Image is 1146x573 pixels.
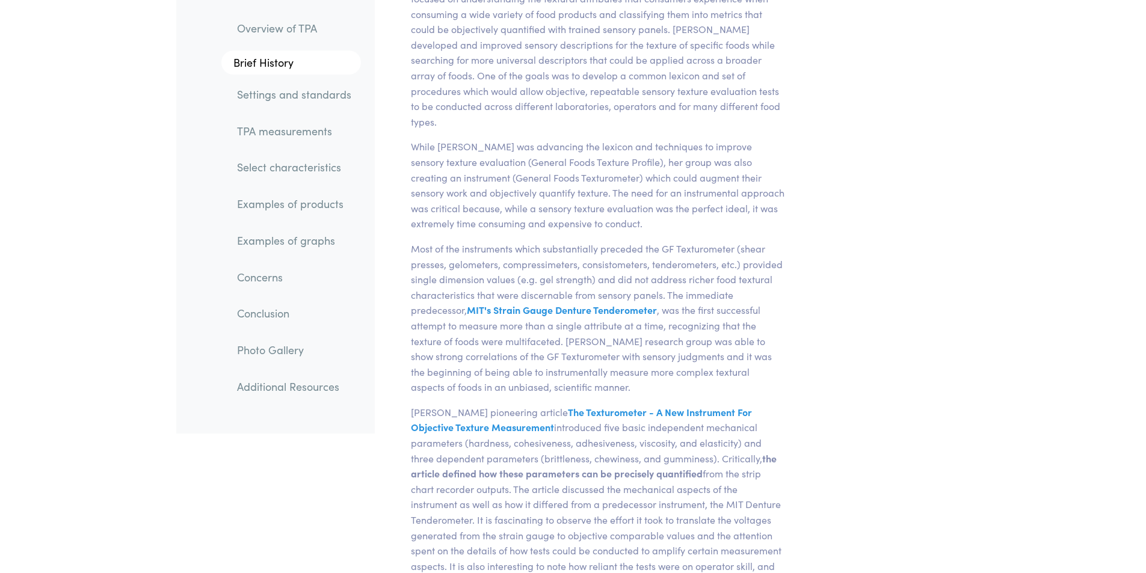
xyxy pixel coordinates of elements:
[227,336,361,364] a: Photo Gallery
[227,81,361,108] a: Settings and standards
[227,263,361,291] a: Concerns
[227,154,361,182] a: Select characteristics
[411,241,786,395] p: Most of the instruments which substantially preceded the GF Texturometer (shear presses, gelomete...
[227,14,361,42] a: Overview of TPA
[227,191,361,218] a: Examples of products
[227,117,361,145] a: TPA measurements
[467,303,657,316] span: MIT's Strain Gauge Denture Tenderometer
[411,139,786,231] p: While [PERSON_NAME] was advancing the lexicon and techniques to improve sensory texture evaluatio...
[227,227,361,254] a: Examples of graphs
[221,51,361,75] a: Brief History
[411,405,752,434] span: The Texturometer - A New Instrument For Objective Texture Measurement
[227,300,361,328] a: Conclusion
[227,373,361,400] a: Additional Resources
